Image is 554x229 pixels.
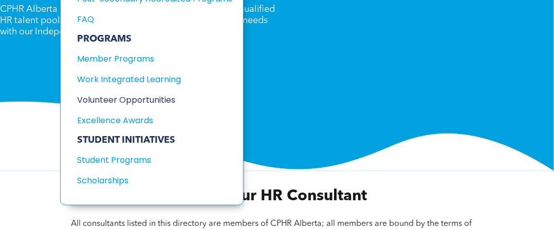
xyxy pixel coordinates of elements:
[77,73,233,86] a: Work Integrated Learning
[77,174,217,187] div: Scholarships
[77,13,217,26] div: FAQ
[77,52,217,65] div: Member Programs
[77,114,233,127] a: Excellence Awards
[77,135,233,146] div: STUDENT INITIATIVES
[77,174,233,187] a: Scholarships
[77,73,217,86] div: Work Integrated Learning
[77,114,217,127] div: Excellence Awards
[77,13,233,26] a: FAQ
[77,154,233,166] a: Student Programs
[187,188,367,204] span: Find Your HR Consultant
[77,154,217,166] div: Student Programs
[77,93,233,106] a: Volunteer Opportunities
[77,93,217,106] div: Volunteer Opportunities
[77,33,233,45] div: PROGRAMS
[77,52,233,65] a: Member Programs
